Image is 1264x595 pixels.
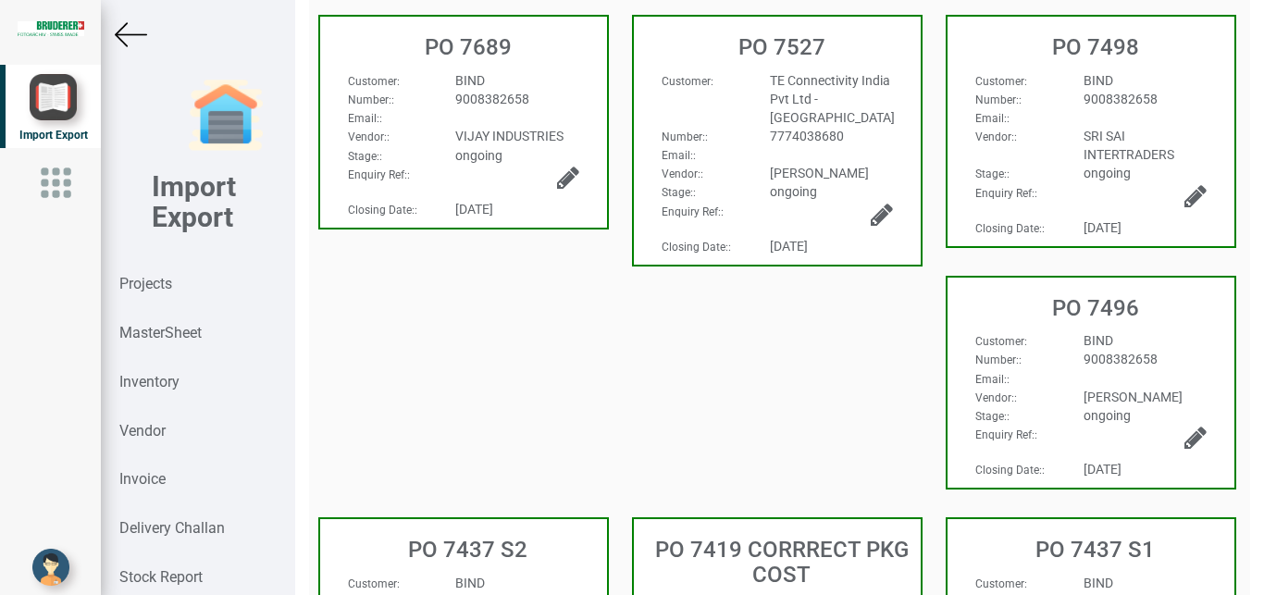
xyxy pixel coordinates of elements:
strong: Number: [348,93,391,106]
span: [DATE] [770,239,808,254]
strong: Enquiry Ref: [975,428,1035,441]
span: : [348,93,394,106]
span: [DATE] [455,202,493,217]
strong: Closing Date: [975,222,1042,235]
span: ongoing [770,184,817,199]
h3: PO 7419 CORRRECT PKG COST [643,538,921,587]
span: 9008382658 [1084,92,1158,106]
span: ongoing [1084,408,1131,423]
strong: Closing Date: [975,464,1042,477]
h3: PO 7689 [329,35,607,59]
span: : [975,112,1010,125]
span: [PERSON_NAME] [770,166,869,180]
span: ongoing [455,148,502,163]
h3: PO 7437 S1 [957,538,1234,562]
span: : [975,577,1027,590]
strong: Email: [975,373,1007,386]
span: [DATE] [1084,220,1121,235]
span: : [975,353,1022,366]
strong: Number: [662,130,705,143]
strong: Vendor: [662,167,700,180]
strong: Stage: [348,150,379,163]
strong: Enquiry Ref: [662,205,721,218]
strong: Closing Date: [662,241,728,254]
b: Import Export [152,170,236,233]
span: VIJAY INDUSTRIES [455,129,564,143]
span: : [975,428,1037,441]
strong: Customer [975,335,1024,348]
span: 9008382658 [455,92,529,106]
strong: Email: [348,112,379,125]
span: 7774038680 [770,129,844,143]
span: : [975,187,1037,200]
span: SRI SAI INTERTRADERS [1084,129,1174,162]
span: : [662,130,708,143]
strong: Stage: [662,186,693,199]
span: : [348,577,400,590]
strong: Stage: [975,167,1007,180]
strong: MasterSheet [119,324,202,341]
strong: Number: [975,93,1019,106]
span: : [348,204,417,217]
strong: Delivery Challan [119,519,225,537]
span: : [975,75,1027,88]
strong: Customer [662,75,711,88]
span: : [662,167,703,180]
span: : [975,335,1027,348]
img: garage-closed.png [189,79,263,153]
span: : [975,373,1010,386]
strong: Customer [975,577,1024,590]
span: Import Export [19,129,88,142]
span: : [975,464,1045,477]
span: : [975,130,1017,143]
span: BIND [1084,576,1113,590]
strong: Stage: [975,410,1007,423]
strong: Vendor: [975,130,1014,143]
span: BIND [455,576,485,590]
span: TE Connectivity India Pvt Ltd - [GEOGRAPHIC_DATA] [770,73,895,125]
h3: PO 7437 S2 [329,538,607,562]
strong: Email: [975,112,1007,125]
span: BIND [1084,73,1113,88]
h3: PO 7527 [643,35,921,59]
span: BIND [455,73,485,88]
span: : [975,93,1022,106]
span: : [662,75,713,88]
span: ongoing [1084,166,1131,180]
strong: Number: [975,353,1019,366]
strong: Invoice [119,470,166,488]
strong: Customer [348,75,397,88]
span: : [348,112,382,125]
span: : [975,167,1010,180]
strong: Projects [119,275,172,292]
h3: PO 7496 [957,296,1234,320]
span: : [348,130,390,143]
strong: Enquiry Ref: [975,187,1035,200]
strong: Stock Report [119,568,203,586]
strong: Vendor: [348,130,387,143]
strong: Closing Date: [348,204,415,217]
span: : [975,391,1017,404]
strong: Vendor: [975,391,1014,404]
span: BIND [1084,333,1113,348]
span: : [348,75,400,88]
strong: Vendor [119,422,166,440]
span: : [662,241,731,254]
span: [DATE] [1084,462,1121,477]
span: : [348,150,382,163]
h3: PO 7498 [957,35,1234,59]
span: : [975,222,1045,235]
strong: Inventory [119,373,180,390]
span: : [975,410,1010,423]
span: : [662,186,696,199]
span: : [662,205,724,218]
strong: Customer [975,75,1024,88]
strong: Enquiry Ref: [348,168,407,181]
strong: Email: [662,149,693,162]
span: [PERSON_NAME] [1084,390,1183,404]
span: : [662,149,696,162]
span: 9008382658 [1084,352,1158,366]
span: : [348,168,410,181]
strong: Customer [348,577,397,590]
